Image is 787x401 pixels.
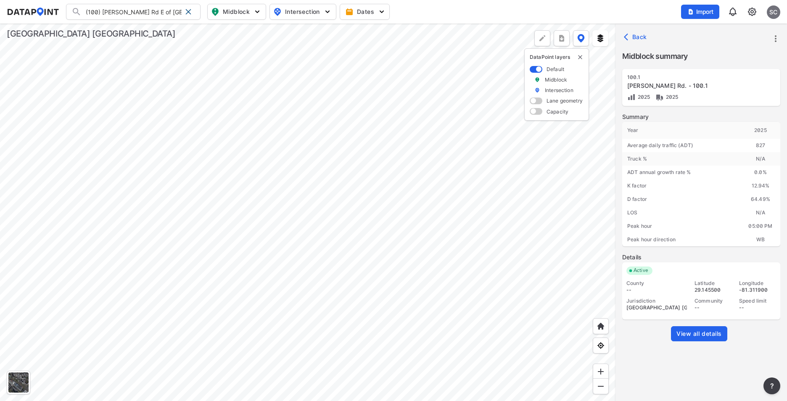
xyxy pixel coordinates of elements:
img: Volume count [627,93,636,101]
img: dataPointLogo.9353c09d.svg [7,8,59,16]
button: more [763,377,780,394]
div: County [626,280,687,287]
div: 100.1 [627,74,756,81]
span: ? [769,381,775,391]
img: marker_Intersection.6861001b.svg [534,87,540,94]
div: View my location [593,338,609,354]
div: [GEOGRAPHIC_DATA] [GEOGRAPHIC_DATA] [7,28,175,40]
label: Capacity [547,108,568,115]
p: DataPoint layers [530,54,584,61]
img: 5YPKRKmlfpI5mqlR8AD95paCi+0kK1fRFDJSaMmawlwaeJcJwk9O2fotCW5ve9gAAAAASUVORK5CYII= [378,8,386,16]
label: Default [547,66,564,73]
div: ADT annual growth rate % [622,166,741,179]
img: zeq5HYn9AnE9l6UmnFLPAAAAAElFTkSuQmCC [597,341,605,350]
img: MAAAAAElFTkSuQmCC [597,382,605,390]
div: [GEOGRAPHIC_DATA] [GEOGRAPHIC_DATA] [626,304,687,311]
button: more [554,30,570,46]
div: K factor [622,179,741,193]
label: Midblock summary [622,50,780,62]
div: -- [739,304,776,311]
span: Midblock [211,7,261,17]
div: Peak hour direction [622,233,741,246]
div: Arredondo Grant Rd. - 100.1 [627,82,756,90]
label: Midblock [545,76,567,83]
img: Vehicle class [655,93,664,101]
img: xqJnZQTG2JQi0x5lvmkeSNbbgIiQD62bqHG8IfrOzanD0FsRdYrij6fAAAAAElFTkSuQmCC [557,34,566,42]
div: 0.0 % [741,166,780,179]
button: Midblock [207,4,266,20]
img: file_add.62c1e8a2.svg [687,8,694,15]
div: Zoom out [593,378,609,394]
button: Intersection [269,4,336,20]
div: -81.311900 [739,287,776,293]
button: DataPoint layers [573,30,589,46]
button: External layers [592,30,608,46]
div: N/A [741,206,780,219]
input: Search [82,5,182,18]
div: Zoom in [593,364,609,380]
div: Clear search [182,5,195,18]
span: Import [686,8,714,16]
div: 12.94% [741,179,780,193]
label: Summary [622,113,780,121]
div: D factor [622,193,741,206]
button: Dates [340,4,390,20]
div: SC [767,5,780,19]
div: WB [741,233,780,246]
div: Home [593,318,609,334]
div: Latitude [695,280,732,287]
img: 5YPKRKmlfpI5mqlR8AD95paCi+0kK1fRFDJSaMmawlwaeJcJwk9O2fotCW5ve9gAAAAASUVORK5CYII= [323,8,332,16]
img: cids17cp3yIFEOpj3V8A9qJSH103uA521RftCD4eeui4ksIb+krbm5XvIjxD52OS6NWLn9gAAAAAElFTkSuQmCC [747,7,757,17]
div: Truck % [622,152,741,166]
div: Peak hour [622,219,741,233]
div: Speed limit [739,298,776,304]
div: Jurisdiction [626,298,687,304]
span: 2025 [636,94,650,100]
img: 5YPKRKmlfpI5mqlR8AD95paCi+0kK1fRFDJSaMmawlwaeJcJwk9O2fotCW5ve9gAAAAASUVORK5CYII= [253,8,261,16]
img: map_pin_mid.602f9df1.svg [210,7,220,17]
label: Lane geometry [547,97,583,104]
div: Average daily traffic (ADT) [622,139,741,152]
div: Community [695,298,732,304]
div: Longitude [739,280,776,287]
div: LOS [622,206,741,219]
div: N/A [741,152,780,166]
div: -- [626,287,687,293]
div: Year [622,122,741,139]
span: Back [626,33,647,41]
img: 8A77J+mXikMhHQAAAAASUVORK5CYII= [728,7,738,17]
button: delete [577,54,584,61]
button: more [769,32,783,46]
span: Active [630,266,652,275]
img: ZvzfEJKXnyWIrJytrsY285QMwk63cM6Drc+sIAAAAASUVORK5CYII= [597,367,605,376]
button: Import [681,5,719,19]
img: calendar-gold.39a51dde.svg [345,8,354,16]
div: Toggle basemap [7,371,30,394]
span: Dates [347,8,384,16]
img: marker_Midblock.5ba75e30.svg [534,76,540,83]
div: 64.49% [741,193,780,206]
img: +Dz8AAAAASUVORK5CYII= [538,34,547,42]
img: close-external-leyer.3061a1c7.svg [577,54,584,61]
div: 29.145500 [695,287,732,293]
div: -- [695,304,732,311]
div: 2025 [741,122,780,139]
label: Details [622,253,780,261]
img: map_pin_int.54838e6b.svg [272,7,283,17]
span: View all details [676,330,722,338]
span: Intersection [273,7,331,17]
img: layers.ee07997e.svg [596,34,605,42]
div: 05:00 PM [741,219,780,233]
div: 827 [741,139,780,152]
span: 2025 [664,94,679,100]
button: Back [622,30,650,44]
img: +XpAUvaXAN7GudzAAAAAElFTkSuQmCC [597,322,605,330]
img: data-point-layers.37681fc9.svg [577,34,585,42]
a: Import [681,8,723,16]
label: Intersection [545,87,573,94]
div: Polygon tool [534,30,550,46]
